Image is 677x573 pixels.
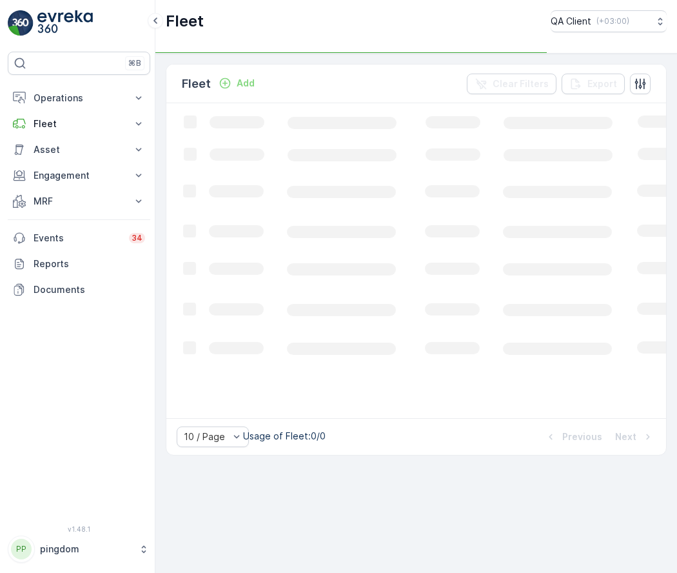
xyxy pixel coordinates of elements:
[166,11,204,32] p: Fleet
[132,233,142,243] p: 34
[34,169,124,182] p: Engagement
[587,77,617,90] p: Export
[34,117,124,130] p: Fleet
[562,430,602,443] p: Previous
[551,10,667,32] button: QA Client(+03:00)
[8,525,150,533] span: v 1.48.1
[34,92,124,105] p: Operations
[34,195,124,208] p: MRF
[11,539,32,559] div: PP
[213,75,260,91] button: Add
[40,543,132,556] p: pingdom
[543,429,603,445] button: Previous
[8,277,150,303] a: Documents
[614,429,656,445] button: Next
[8,137,150,163] button: Asset
[34,232,121,245] p: Events
[562,74,625,94] button: Export
[8,163,150,188] button: Engagement
[34,257,145,270] p: Reports
[8,111,150,137] button: Fleet
[493,77,549,90] p: Clear Filters
[243,430,326,443] p: Usage of Fleet : 0/0
[128,58,141,68] p: ⌘B
[37,10,93,36] img: logo_light-DOdMpM7g.png
[8,188,150,214] button: MRF
[237,77,255,90] p: Add
[8,251,150,277] a: Reports
[182,75,211,93] p: Fleet
[8,536,150,563] button: PPpingdom
[34,283,145,296] p: Documents
[615,430,636,443] p: Next
[34,143,124,156] p: Asset
[596,16,629,26] p: ( +03:00 )
[8,10,34,36] img: logo
[551,15,591,28] p: QA Client
[8,225,150,251] a: Events34
[467,74,556,94] button: Clear Filters
[8,85,150,111] button: Operations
